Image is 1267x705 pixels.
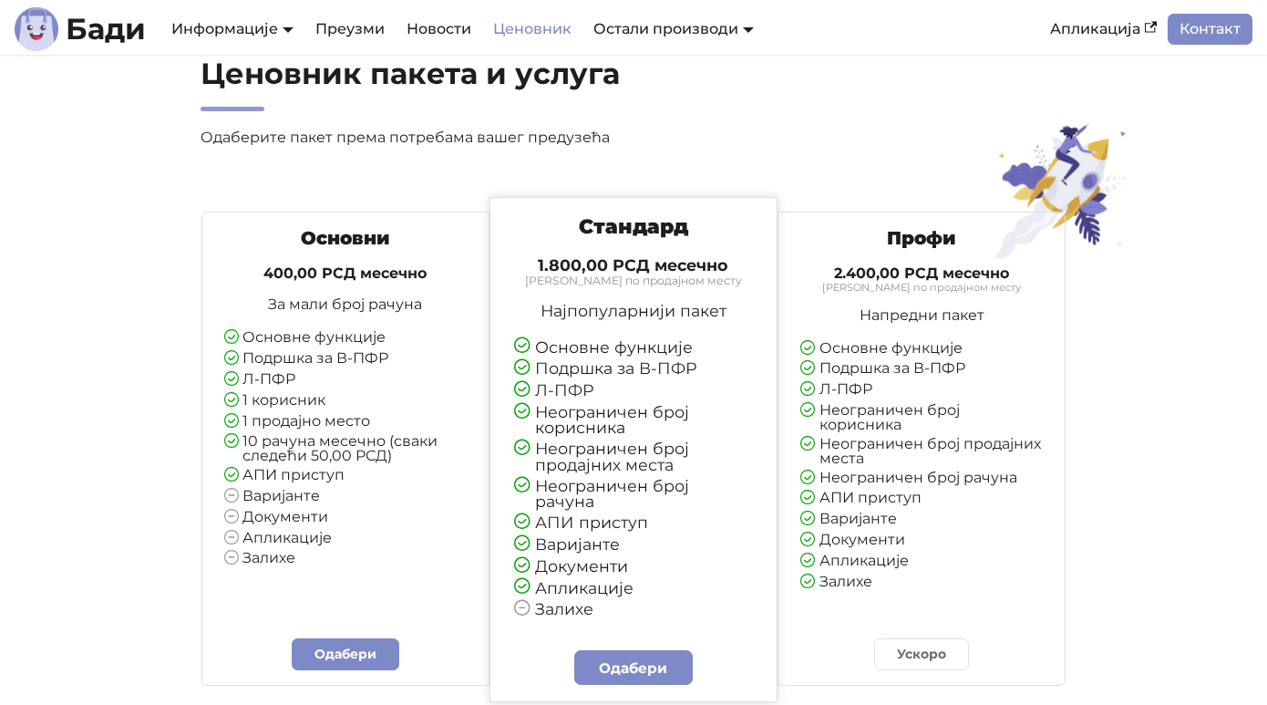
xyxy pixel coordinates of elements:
li: Документи [514,558,753,575]
h3: Основни [224,227,468,250]
a: Одабери [292,638,399,670]
h4: 2.400,00 РСД месечно [800,264,1044,283]
li: Документи [224,510,468,526]
h4: 400,00 РСД месечно [224,264,468,283]
li: Л-ПФР [224,372,468,389]
li: Неограничен број продајних места [514,441,753,472]
li: Неограничен број рачуна [800,471,1044,487]
li: Залихе [800,575,1044,591]
li: Л-ПФР [514,382,753,399]
a: Остали производи [593,20,754,37]
li: АПИ приступ [514,514,753,532]
h4: 1.800,00 РСД месечно [514,255,753,275]
li: Основне функције [800,341,1044,358]
li: 1 корисник [224,393,468,410]
li: Неограничен број продајних места [800,437,1044,466]
li: Подршка за В-ПФР [800,361,1044,378]
h3: Стандард [514,214,753,240]
a: Информације [171,20,294,37]
li: 10 рачуна месечно (сваки следећи 50,00 РСД) [224,434,468,463]
p: Најпопуларнији пакет [514,303,753,319]
li: АПИ приступ [224,468,468,484]
b: Бади [66,15,146,44]
img: Ценовник пакета и услуга [983,122,1140,260]
li: 1 продајно место [224,414,468,430]
li: Основне функције [514,339,753,357]
p: Напредни пакет [800,308,1044,323]
p: Одаберите пакет према потребама вашег предузећа [201,126,778,150]
li: Неограничен број корисника [514,404,753,436]
li: Л-ПФР [800,382,1044,399]
li: Апликације [224,531,468,547]
li: Основне функције [224,330,468,347]
li: Варијанте [514,536,753,554]
a: Апликација [1039,14,1168,45]
a: Контакт [1168,14,1252,45]
a: Преузми [304,14,396,45]
li: Залихе [224,551,468,567]
a: Одабери [574,650,693,685]
li: Неограничен број корисника [800,403,1044,432]
li: Апликације [800,554,1044,570]
img: Лого [15,7,58,51]
p: За мали број рачуна [224,297,468,312]
a: Ценовник [482,14,582,45]
li: Залихе [514,601,753,618]
li: Подршка за В-ПФР [514,360,753,378]
h3: Профи [800,227,1044,250]
li: Варијанте [224,489,468,505]
li: Неограничен број рачуна [514,478,753,510]
small: [PERSON_NAME] по продајном месту [800,283,1044,293]
li: АПИ приступ [800,491,1044,507]
li: Подршка за В-ПФР [224,351,468,368]
small: [PERSON_NAME] по продајном месту [514,275,753,286]
li: Варијанте [800,512,1044,528]
li: Апликације [514,580,753,597]
a: ЛогоБади [15,7,146,51]
h2: Ценовник пакета и услуга [201,56,778,111]
a: Новости [396,14,482,45]
li: Документи [800,533,1044,549]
